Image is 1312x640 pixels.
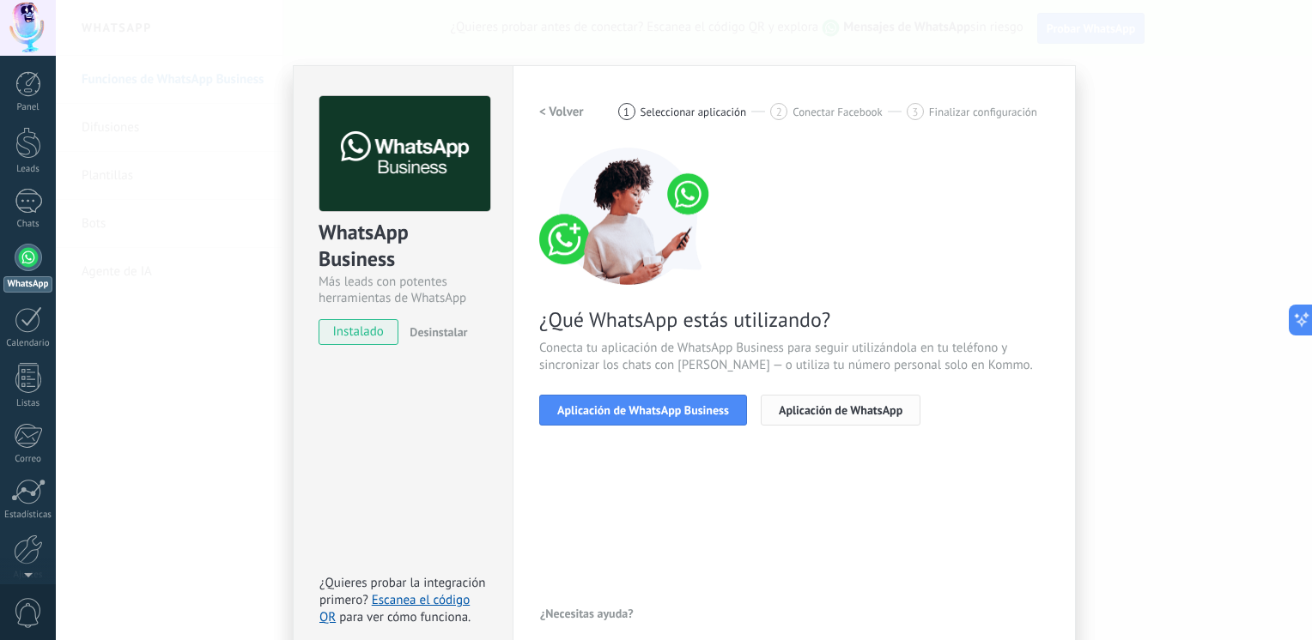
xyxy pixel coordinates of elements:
span: 2 [776,105,782,119]
span: Desinstalar [410,324,467,340]
span: ¿Qué WhatsApp estás utilizando? [539,306,1049,333]
span: para ver cómo funciona. [339,609,471,625]
span: Aplicación de WhatsApp [779,404,902,416]
span: 3 [912,105,918,119]
span: 1 [623,105,629,119]
span: Seleccionar aplicación [641,106,747,118]
a: Escanea el código QR [319,592,470,625]
div: Estadísticas [3,510,53,521]
div: Correo [3,454,53,465]
span: Conecta tu aplicación de WhatsApp Business para seguir utilizándola en tu teléfono y sincronizar ... [539,340,1049,374]
div: Listas [3,398,53,409]
div: Leads [3,164,53,175]
button: Aplicación de WhatsApp [761,395,920,426]
div: Panel [3,102,53,113]
img: connect number [539,148,720,285]
span: Aplicación de WhatsApp Business [557,404,729,416]
button: < Volver [539,96,584,127]
button: Desinstalar [403,319,467,345]
span: ¿Necesitas ayuda? [540,607,634,619]
div: Calendario [3,338,53,349]
h2: < Volver [539,104,584,120]
button: ¿Necesitas ayuda? [539,601,635,626]
div: Más leads con potentes herramientas de WhatsApp [319,274,488,306]
button: Aplicación de WhatsApp Business [539,395,747,426]
div: WhatsApp [3,276,52,293]
span: Finalizar configuración [929,106,1037,118]
div: Chats [3,219,53,230]
span: Conectar Facebook [793,106,883,118]
span: instalado [319,319,398,345]
div: WhatsApp Business [319,219,488,274]
img: logo_main.png [319,96,490,212]
span: ¿Quieres probar la integración primero? [319,575,486,608]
